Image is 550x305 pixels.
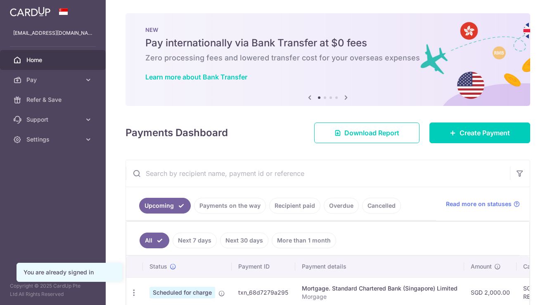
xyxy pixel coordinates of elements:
a: All [140,233,169,248]
a: Next 7 days [173,233,217,248]
span: Create Payment [460,128,510,138]
a: Read more on statuses [446,200,520,208]
span: Settings [26,135,81,144]
img: CardUp [10,7,50,17]
span: Refer & Save [26,96,81,104]
img: Bank transfer banner [126,13,530,106]
a: Recipient paid [269,198,320,214]
p: Morgage [302,293,458,301]
span: Pay [26,76,81,84]
a: Payments on the way [194,198,266,214]
p: NEW [145,26,510,33]
a: Create Payment [429,122,530,143]
th: Payment details [295,256,464,277]
a: Overdue [324,198,359,214]
h6: Zero processing fees and lowered transfer cost for your overseas expenses [145,53,510,63]
a: Cancelled [362,198,401,214]
span: Amount [471,262,492,271]
span: Download Report [344,128,399,138]
div: You are already signed in [24,268,115,276]
a: Learn more about Bank Transfer [145,73,247,81]
span: Read more on statuses [446,200,512,208]
span: Home [26,56,81,64]
p: [EMAIL_ADDRESS][DOMAIN_NAME] [13,29,92,37]
h4: Payments Dashboard [126,125,228,140]
th: Payment ID [232,256,295,277]
div: Mortgage. Standard Chartered Bank (Singapore) Limited [302,284,458,293]
span: Scheduled for charge [149,287,215,298]
a: Upcoming [139,198,191,214]
span: Support [26,115,81,124]
a: Next 30 days [220,233,268,248]
a: More than 1 month [272,233,336,248]
a: Download Report [314,122,420,143]
span: Status [149,262,167,271]
input: Search by recipient name, payment id or reference [126,160,510,187]
h5: Pay internationally via Bank Transfer at $0 fees [145,36,510,50]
